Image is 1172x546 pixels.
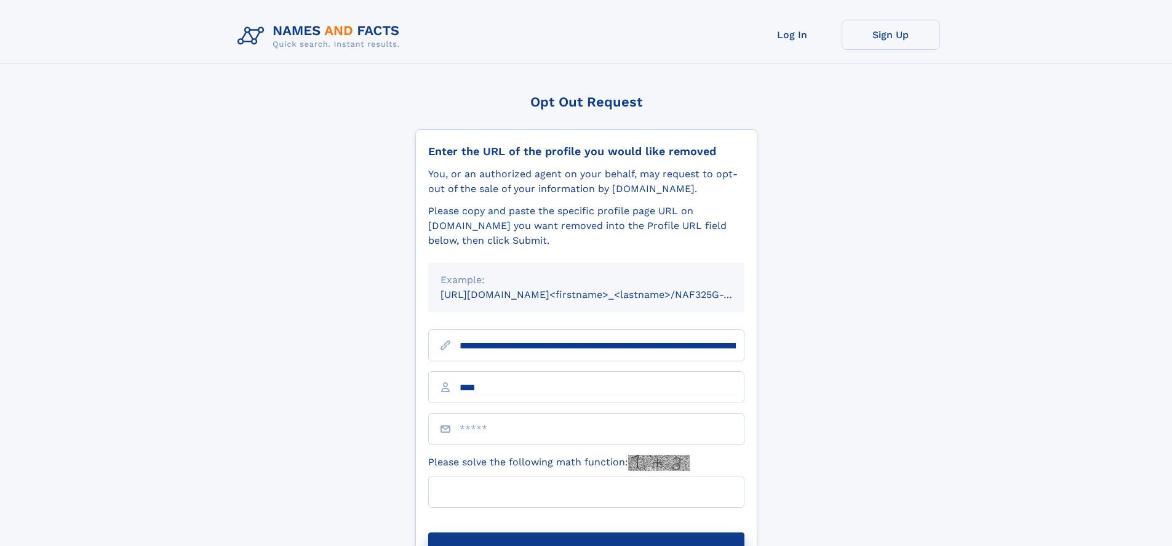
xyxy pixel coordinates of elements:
a: Sign Up [842,20,940,50]
div: Please copy and paste the specific profile page URL on [DOMAIN_NAME] you want removed into the Pr... [428,204,744,248]
div: You, or an authorized agent on your behalf, may request to opt-out of the sale of your informatio... [428,167,744,196]
small: [URL][DOMAIN_NAME]<firstname>_<lastname>/NAF325G-xxxxxxxx [440,289,768,300]
label: Please solve the following math function: [428,455,690,471]
div: Opt Out Request [415,94,757,110]
div: Enter the URL of the profile you would like removed [428,145,744,158]
div: Example: [440,273,732,287]
a: Log In [743,20,842,50]
img: Logo Names and Facts [233,20,410,53]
